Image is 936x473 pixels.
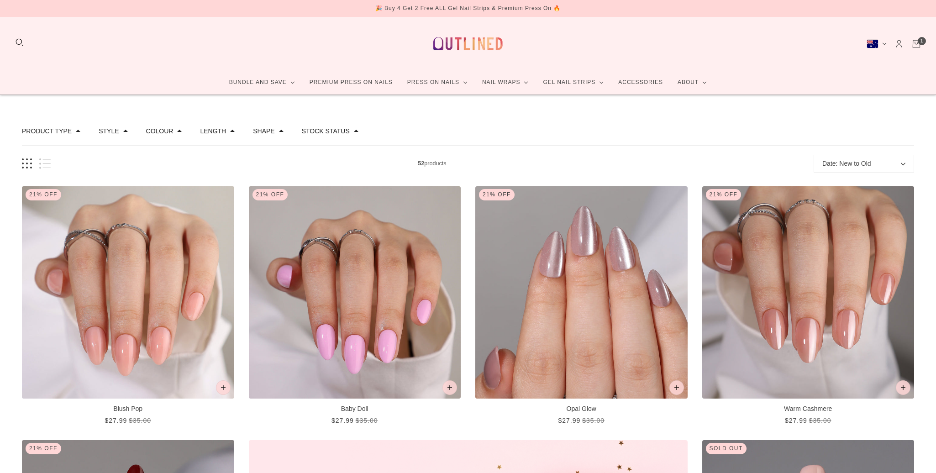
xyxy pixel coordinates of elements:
button: List view [39,158,51,169]
a: Baby Doll [249,186,461,426]
button: Filter by Length [200,128,226,134]
a: Account [894,39,904,49]
div: 21% Off [706,189,741,200]
button: Search [15,37,25,47]
span: $27.99 [558,417,580,424]
button: Add to cart [442,380,457,395]
button: Filter by Style [99,128,119,134]
span: $27.99 [105,417,127,424]
span: $35.00 [129,417,151,424]
a: Opal Glow [475,186,688,426]
p: Warm Cashmere [702,404,915,414]
span: products [51,159,814,168]
p: Blush Pop [22,404,234,414]
div: 21% Off [252,189,288,200]
button: Grid view [22,158,32,169]
a: Nail Wraps [475,70,536,95]
b: 52 [418,160,424,167]
a: Outlined [428,24,508,63]
button: Add to cart [896,380,910,395]
button: Add to cart [669,380,684,395]
a: Cart [911,39,921,49]
a: About [670,70,714,95]
a: Gel Nail Strips [536,70,611,95]
span: $27.99 [331,417,354,424]
span: $27.99 [785,417,807,424]
a: Blush Pop [22,186,234,426]
span: $35.00 [356,417,378,424]
div: 21% Off [479,189,515,200]
div: 🎉 Buy 4 Get 2 Free ALL Gel Nail Strips & Premium Press On 🔥 [375,4,561,13]
div: Sold out [706,443,747,454]
p: Baby Doll [249,404,461,414]
a: Bundle and Save [222,70,302,95]
span: $35.00 [809,417,831,424]
button: Add to cart [216,380,231,395]
button: Filter by Shape [253,128,274,134]
div: 21% Off [26,189,61,200]
a: Premium Press On Nails [302,70,400,95]
div: 21% Off [26,443,61,454]
p: Opal Glow [475,404,688,414]
a: Press On Nails [400,70,475,95]
button: Australia [867,39,887,48]
span: $35.00 [582,417,605,424]
a: Accessories [611,70,670,95]
a: Warm Cashmere [702,186,915,426]
button: Date: New to Old [814,155,914,173]
button: Filter by Colour [146,128,174,134]
button: Filter by Product type [22,128,72,134]
button: Filter by Stock status [302,128,350,134]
